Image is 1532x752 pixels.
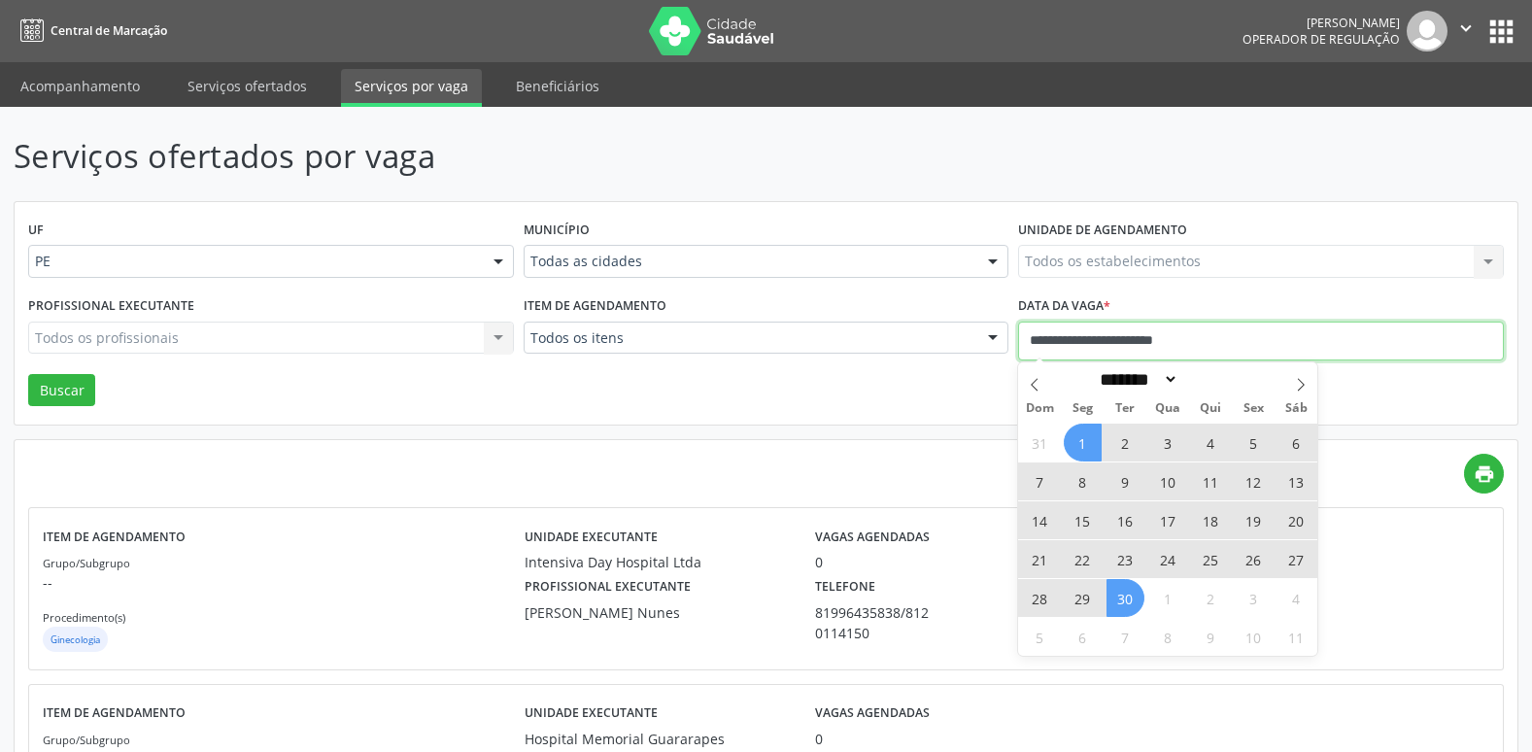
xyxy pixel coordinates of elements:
[1149,579,1187,617] span: Outubro 1, 2025
[1146,402,1189,415] span: Qua
[35,252,474,271] span: PE
[1064,540,1102,578] span: Setembro 22, 2025
[1018,216,1187,246] label: Unidade de agendamento
[1106,579,1144,617] span: Setembro 30, 2025
[1192,501,1230,539] span: Setembro 18, 2025
[502,69,613,103] a: Beneficiários
[1192,462,1230,500] span: Setembro 11, 2025
[530,328,970,348] span: Todos os itens
[1021,618,1059,656] span: Outubro 5, 2025
[51,22,167,39] span: Central de Marcação
[43,556,130,570] small: Grupo/Subgrupo
[524,291,666,322] label: Item de agendamento
[1018,291,1110,322] label: Data da vaga
[1235,540,1273,578] span: Setembro 26, 2025
[1178,369,1243,390] input: Year
[1018,402,1061,415] span: Dom
[815,699,930,729] label: Vagas agendadas
[43,733,130,747] small: Grupo/Subgrupo
[1474,463,1495,485] i: print
[1277,618,1315,656] span: Outubro 11, 2025
[1149,424,1187,461] span: Setembro 3, 2025
[43,610,125,625] small: Procedimento(s)
[815,552,1005,572] div: 0
[1447,11,1484,51] button: 
[43,699,186,729] label: Item de agendamento
[14,132,1067,181] p: Serviços ofertados por vaga
[525,522,658,552] label: Unidade executante
[1235,618,1273,656] span: Outubro 10, 2025
[1455,17,1477,39] i: 
[28,291,194,322] label: Profissional executante
[28,216,44,246] label: UF
[525,602,788,623] div: [PERSON_NAME] Nunes
[1235,501,1273,539] span: Setembro 19, 2025
[1407,11,1447,51] img: img
[1192,579,1230,617] span: Outubro 2, 2025
[815,572,875,602] label: Telefone
[1235,424,1273,461] span: Setembro 5, 2025
[525,552,788,572] div: Intensiva Day Hospital Ltda
[1106,462,1144,500] span: Setembro 9, 2025
[174,69,321,103] a: Serviços ofertados
[1104,402,1146,415] span: Ter
[28,374,95,407] button: Buscar
[1064,618,1102,656] span: Outubro 6, 2025
[525,729,788,749] div: Hospital Memorial Guararapes
[815,522,930,552] label: Vagas agendadas
[1149,462,1187,500] span: Setembro 10, 2025
[1106,424,1144,461] span: Setembro 2, 2025
[51,633,100,646] small: Ginecologia
[1464,454,1504,494] a: print
[1235,579,1273,617] span: Outubro 3, 2025
[43,572,525,593] p: --
[530,252,970,271] span: Todas as cidades
[1064,424,1102,461] span: Setembro 1, 2025
[525,699,658,729] label: Unidade executante
[1243,31,1400,48] span: Operador de regulação
[1277,540,1315,578] span: Setembro 27, 2025
[14,15,167,47] a: Central de Marcação
[815,729,1005,749] div: 0
[1277,579,1315,617] span: Outubro 4, 2025
[1064,462,1102,500] span: Setembro 8, 2025
[1106,540,1144,578] span: Setembro 23, 2025
[525,572,691,602] label: Profissional executante
[1277,424,1315,461] span: Setembro 6, 2025
[1277,462,1315,500] span: Setembro 13, 2025
[1106,618,1144,656] span: Outubro 7, 2025
[1064,501,1102,539] span: Setembro 15, 2025
[1021,501,1059,539] span: Setembro 14, 2025
[1277,501,1315,539] span: Setembro 20, 2025
[1189,402,1232,415] span: Qui
[1235,462,1273,500] span: Setembro 12, 2025
[524,216,590,246] label: Município
[43,522,186,552] label: Item de agendamento
[341,69,482,107] a: Serviços por vaga
[1484,15,1518,49] button: apps
[1275,402,1317,415] span: Sáb
[1192,540,1230,578] span: Setembro 25, 2025
[1232,402,1275,415] span: Sex
[1192,424,1230,461] span: Setembro 4, 2025
[1021,579,1059,617] span: Setembro 28, 2025
[1149,540,1187,578] span: Setembro 24, 2025
[1093,369,1178,390] select: Month
[1149,618,1187,656] span: Outubro 8, 2025
[1021,462,1059,500] span: Setembro 7, 2025
[1021,424,1059,461] span: Agosto 31, 2025
[815,602,933,643] div: 81996435838/8120114150
[1021,540,1059,578] span: Setembro 21, 2025
[7,69,153,103] a: Acompanhamento
[1061,402,1104,415] span: Seg
[1106,501,1144,539] span: Setembro 16, 2025
[1243,15,1400,31] div: [PERSON_NAME]
[1064,579,1102,617] span: Setembro 29, 2025
[1192,618,1230,656] span: Outubro 9, 2025
[1149,501,1187,539] span: Setembro 17, 2025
